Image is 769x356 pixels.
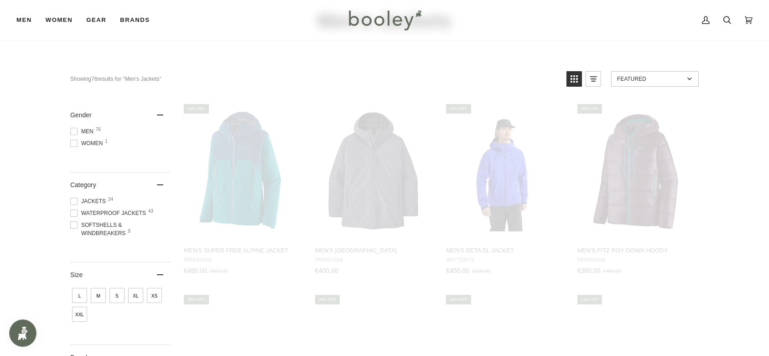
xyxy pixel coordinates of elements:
[70,197,109,205] span: Jackets
[70,271,83,278] span: Size
[147,288,162,303] span: Size: XS
[91,76,97,82] b: 76
[70,221,171,237] span: Softshells & Windbreakers
[96,127,101,132] span: 76
[105,139,108,144] span: 1
[148,209,153,214] span: 43
[72,307,87,322] span: Size: XXL
[46,16,73,25] span: Women
[70,181,96,188] span: Category
[128,229,130,234] span: 9
[617,76,684,82] span: Featured
[345,7,425,33] img: Booley
[108,197,113,202] span: 24
[86,16,106,25] span: Gear
[70,127,96,136] span: Men
[70,111,92,119] span: Gender
[72,288,87,303] span: Size: L
[109,288,125,303] span: Size: S
[128,288,143,303] span: Size: XL
[611,71,699,87] a: Sort options
[16,16,32,25] span: Men
[91,288,106,303] span: Size: M
[566,71,582,87] a: View grid mode
[70,139,105,147] span: Women
[120,16,150,25] span: Brands
[9,319,36,347] iframe: Button to open loyalty program pop-up
[70,209,149,217] span: Waterproof Jackets
[586,71,601,87] a: View list mode
[70,71,560,87] div: Showing results for "Men's Jackets"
